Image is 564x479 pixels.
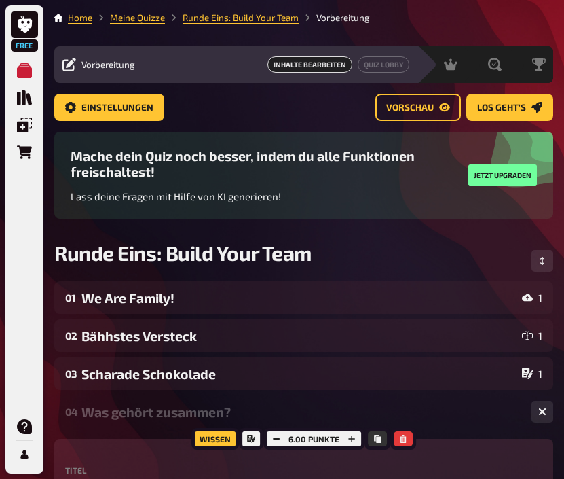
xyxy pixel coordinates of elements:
div: 1 [522,368,542,379]
label: Titel [65,466,542,474]
span: Lass deine Fragen mit Hilfe von KI generieren! [71,190,281,202]
button: Kopieren [368,431,387,446]
button: Los geht's [466,94,553,121]
button: Vorschau [375,94,461,121]
div: 1 [522,330,542,341]
div: 04 [65,406,76,418]
div: Scharade Schokolade [81,366,516,382]
button: Einstellungen [54,94,164,121]
div: Wissen [191,428,239,450]
button: Quiz Lobby [358,56,409,73]
li: Runde Eins: Build Your Team [165,11,299,24]
li: Vorbereitung [299,11,370,24]
a: Inhalte Bearbeiten [267,56,352,73]
a: Meine Quizze [110,12,165,23]
div: 6.00 Punkte [263,428,364,450]
span: Free [12,41,37,50]
a: Runde Eins: Build Your Team [183,12,299,23]
button: Reihenfolge anpassen [531,250,553,272]
a: Home [68,12,92,23]
div: Was gehört zusammen? [81,404,521,420]
li: Home [68,11,92,24]
div: Bähhstes Versteck [81,328,516,344]
button: Jetzt upgraden [468,164,537,186]
li: Meine Quizze [92,11,165,24]
span: Los geht's [477,103,526,113]
div: 01 [65,291,76,304]
span: Runde Eins: Build Your Team [54,241,312,265]
h3: Mache dein Quiz noch besser, indem du alle Funktionen freischaltest! [71,148,457,179]
div: We Are Family! [81,290,516,306]
div: 02 [65,330,76,342]
div: 1 [522,292,542,303]
span: Vorschau [386,103,434,113]
span: Einstellungen [81,103,153,113]
div: 03 [65,368,76,380]
span: Vorbereitung [81,59,135,70]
